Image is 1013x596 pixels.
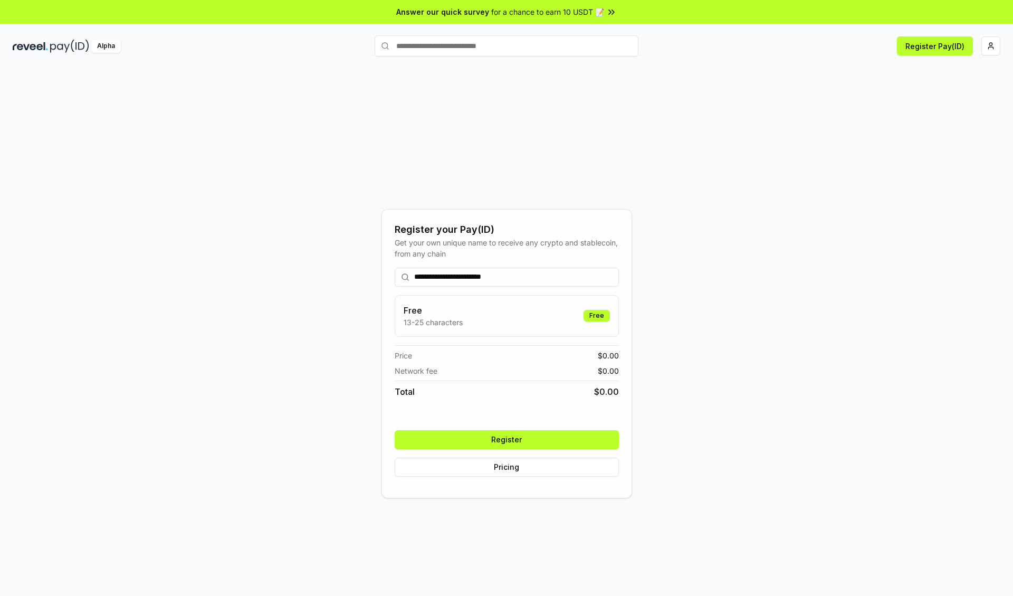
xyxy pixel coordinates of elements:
[395,350,412,361] span: Price
[395,365,437,376] span: Network fee
[395,458,619,477] button: Pricing
[395,430,619,449] button: Register
[395,237,619,259] div: Get your own unique name to receive any crypto and stablecoin, from any chain
[594,385,619,398] span: $ 0.00
[395,222,619,237] div: Register your Pay(ID)
[404,304,463,317] h3: Free
[584,310,610,321] div: Free
[491,6,604,17] span: for a chance to earn 10 USDT 📝
[395,385,415,398] span: Total
[598,365,619,376] span: $ 0.00
[897,36,973,55] button: Register Pay(ID)
[91,40,121,53] div: Alpha
[13,40,48,53] img: reveel_dark
[396,6,489,17] span: Answer our quick survey
[50,40,89,53] img: pay_id
[598,350,619,361] span: $ 0.00
[404,317,463,328] p: 13-25 characters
